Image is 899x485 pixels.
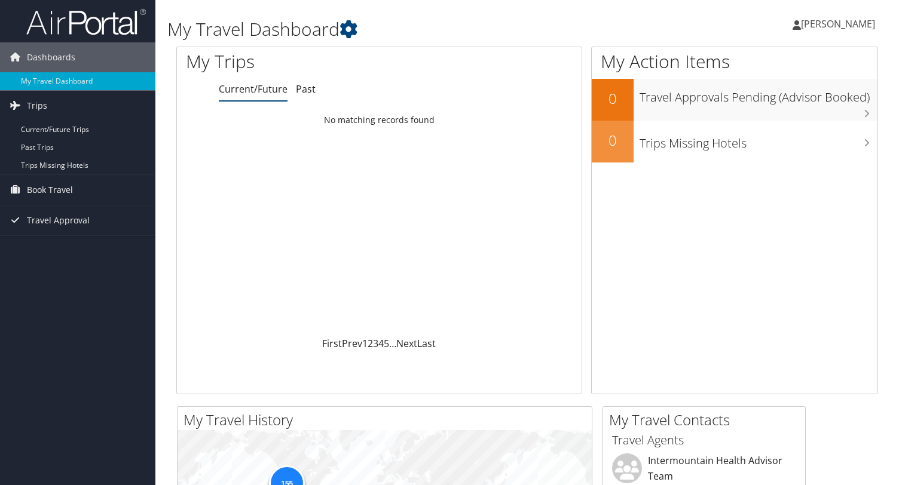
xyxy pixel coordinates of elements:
h3: Trips Missing Hotels [640,129,877,152]
a: Last [417,337,436,350]
span: Travel Approval [27,205,90,235]
a: 1 [362,337,368,350]
h1: My Trips [186,49,404,74]
a: First [322,337,342,350]
span: Trips [27,91,47,121]
h1: My Action Items [592,49,877,74]
a: 2 [368,337,373,350]
a: 5 [384,337,389,350]
a: Past [296,82,316,96]
a: Current/Future [219,82,288,96]
h1: My Travel Dashboard [167,17,647,42]
td: No matching records found [177,109,582,131]
a: Next [396,337,417,350]
a: Prev [342,337,362,350]
h2: My Travel History [184,410,592,430]
img: airportal-logo.png [26,8,146,36]
a: 0Trips Missing Hotels [592,121,877,162]
a: 0Travel Approvals Pending (Advisor Booked) [592,79,877,121]
h2: 0 [592,88,634,109]
h3: Travel Agents [612,432,796,449]
span: … [389,337,396,350]
h3: Travel Approvals Pending (Advisor Booked) [640,83,877,106]
a: [PERSON_NAME] [793,6,887,42]
a: 4 [378,337,384,350]
h2: 0 [592,130,634,151]
span: [PERSON_NAME] [801,17,875,30]
span: Dashboards [27,42,75,72]
h2: My Travel Contacts [609,410,805,430]
span: Book Travel [27,175,73,205]
a: 3 [373,337,378,350]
